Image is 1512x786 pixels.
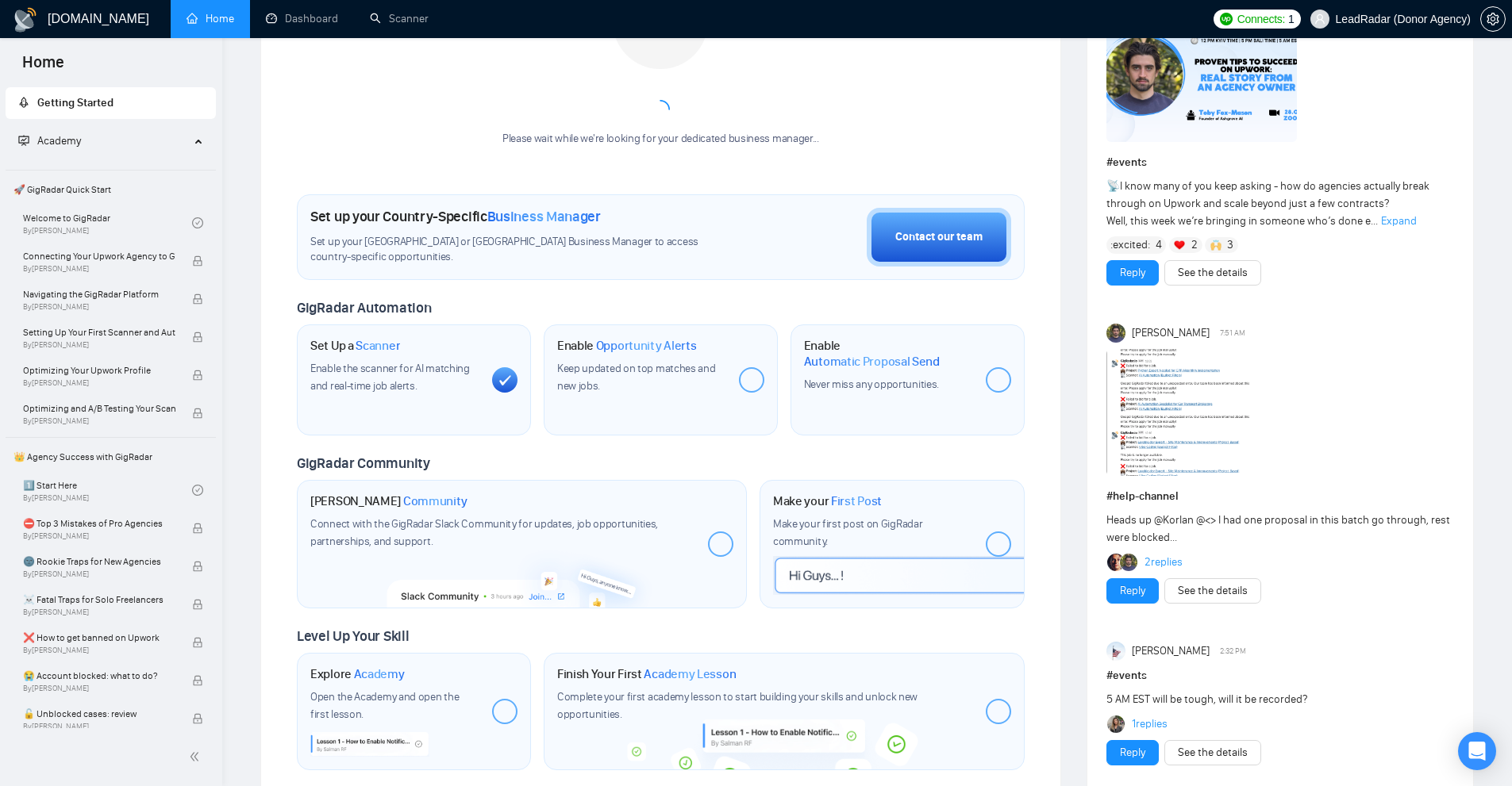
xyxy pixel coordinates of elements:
[7,441,214,473] span: 👑 Agency Success with GigRadar
[23,668,175,684] span: 😭 Account blocked: what to do?
[23,401,175,416] span: Optimizing and A/B Testing Your Scanner for Better Results
[773,493,882,509] h1: Make your
[23,340,175,350] span: By [PERSON_NAME]
[557,362,716,393] span: Keep updated on top matches and new jobs.
[310,493,467,509] h1: [PERSON_NAME]
[18,134,81,148] span: Academy
[310,517,658,548] span: Connect with the GigRadar Slack Community for updates, job opportunities, partnerships, and support.
[23,592,175,608] span: ☠️ Fatal Traps for Solo Freelancers
[189,749,205,765] span: double-left
[387,543,656,608] img: slackcommunity-bg.png
[370,12,429,25] a: searchScanner
[1237,10,1285,28] span: Connects:
[1480,6,1506,32] button: setting
[1106,578,1159,604] button: Reply
[356,338,400,354] span: Scanner
[13,7,38,33] img: logo
[310,666,405,682] h1: Explore
[1106,642,1125,661] img: Anisuzzaman Khan
[804,378,939,391] span: Never miss any opportunities.
[1106,349,1297,476] img: F09CUHBGKGQ-Screenshot%202025-08-26%20at%202.51.20%E2%80%AFpm.png
[192,217,203,228] span: check-circle
[266,12,338,25] a: dashboardDashboard
[23,378,175,388] span: By [PERSON_NAME]
[773,517,922,548] span: Make your first post on GigRadar community.
[1120,582,1145,600] a: Reply
[310,362,470,393] span: Enable the scanner for AI matching and real-time job alerts.
[192,255,203,266] span: lock
[23,684,175,693] span: By [PERSON_NAME]
[1156,237,1162,253] span: 4
[297,627,409,645] span: Level Up Your Skill
[23,286,175,302] span: Navigating the GigRadar Platform
[23,248,175,264] span: Connecting Your Upwork Agency to GigRadar
[1210,240,1222,251] img: 🙌
[1481,13,1505,25] span: setting
[23,473,192,508] a: 1️⃣ Start HereBy[PERSON_NAME]
[7,174,214,205] span: 🚀 GigRadar Quick Start
[487,208,601,225] span: Business Manager
[557,666,736,682] h1: Finish Your First
[192,637,203,648] span: lock
[644,666,736,682] span: Academy Lesson
[10,51,77,84] span: Home
[557,338,697,354] h1: Enable
[1106,324,1125,343] img: Toby Fox-Mason
[192,523,203,534] span: lock
[1106,740,1159,765] button: Reply
[831,493,882,509] span: First Post
[18,135,29,146] span: fund-projection-screen
[354,666,405,682] span: Academy
[18,97,29,108] span: rocket
[1220,13,1233,25] img: upwork-logo.png
[310,208,601,225] h1: Set up your Country-Specific
[1110,236,1150,254] span: :excited:
[493,132,829,147] div: Please wait while we're looking for your dedicated business manager...
[804,354,940,370] span: Automatic Proposal Send
[23,264,175,274] span: By [PERSON_NAME]
[23,608,175,617] span: By [PERSON_NAME]
[1106,692,1307,706] span: 5 AM EST will be tough, will it be recorded?
[1174,240,1185,251] img: ❤️
[310,338,400,354] h1: Set Up a
[1120,264,1145,282] a: Reply
[1107,715,1125,733] img: Korlan
[192,408,203,419] span: lock
[895,228,983,246] div: Contact our team
[192,370,203,381] span: lock
[1106,513,1450,544] span: Heads up @Korlan @<> I had one proposal in this batch go through, rest were blocked...
[1120,554,1137,571] img: Toby Fox-Mason
[23,646,175,655] span: By [PERSON_NAME]
[297,454,430,472] span: GigRadar Community
[310,690,459,721] span: Open the Academy and open the first lesson.
[1106,260,1159,286] button: Reply
[1314,13,1325,25] span: user
[297,299,431,316] span: GigRadar Automation
[1191,237,1198,253] span: 2
[1164,740,1261,765] button: See the details
[192,332,203,343] span: lock
[23,569,175,579] span: By [PERSON_NAME]
[23,531,175,541] span: By [PERSON_NAME]
[1106,667,1454,684] h1: # events
[804,338,973,369] h1: Enable
[23,630,175,646] span: ❌ How to get banned on Upwork
[192,675,203,686] span: lock
[1106,154,1454,171] h1: # events
[1132,716,1168,732] a: 1replies
[1288,10,1295,28] span: 1
[187,12,234,25] a: homeHome
[1178,744,1248,761] a: See the details
[23,362,175,378] span: Optimizing Your Upwork Profile
[1458,732,1496,770] div: Open Intercom Messenger
[1120,744,1145,761] a: Reply
[1106,179,1120,193] span: 📡
[1106,15,1297,142] img: F09C1F8H75G-Event%20with%20Tobe%20Fox-Mason.png
[23,516,175,531] span: ⛔ Top 3 Mistakes of Pro Agencies
[23,416,175,426] span: By [PERSON_NAME]
[192,599,203,610] span: lock
[1132,642,1210,660] span: [PERSON_NAME]
[23,205,192,240] a: Welcome to GigRadarBy[PERSON_NAME]
[23,706,175,722] span: 🔓 Unblocked cases: review
[1164,260,1261,286] button: See the details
